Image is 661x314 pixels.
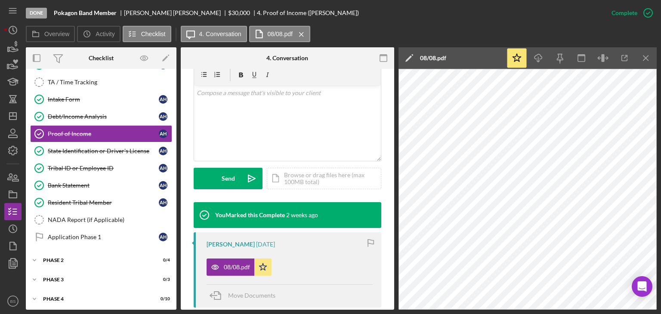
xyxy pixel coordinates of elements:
button: Checklist [123,26,171,42]
div: 4. Proof of Income ([PERSON_NAME]) [257,9,359,16]
button: BS [4,292,22,310]
button: Complete [603,4,657,22]
div: A H [159,147,167,155]
div: Checklist [89,55,114,62]
div: 4. Conversation [266,55,308,62]
div: Phase 2 [43,258,148,263]
a: Intake FormAH [30,91,172,108]
div: TA / Time Tracking [48,79,172,86]
div: Proof of Income [48,130,159,137]
button: Move Documents [207,285,284,306]
div: A H [159,95,167,104]
div: Debt/Income Analysis [48,113,159,120]
div: Tribal ID or Employee ID [48,165,159,172]
div: A H [159,181,167,190]
time: 2025-09-06 12:34 [256,241,275,248]
a: State Identification or Driver's LicenseAH [30,142,172,160]
div: Application Phase 1 [48,234,159,240]
a: Bank StatementAH [30,177,172,194]
div: Complete [612,4,637,22]
div: A H [159,129,167,138]
div: State Identification or Driver's License [48,148,159,154]
button: 08/08.pdf [207,259,272,276]
div: Open Intercom Messenger [632,276,652,297]
a: NADA Report (if Applicable) [30,211,172,228]
a: Resident Tribal MemberAH [30,194,172,211]
time: 2025-09-08 18:53 [286,212,318,219]
div: Phase 3 [43,277,148,282]
div: 0 / 10 [154,296,170,302]
div: 0 / 3 [154,277,170,282]
button: Send [194,168,263,189]
div: Bank Statement [48,182,159,189]
div: You Marked this Complete [215,212,285,219]
div: [PERSON_NAME] [PERSON_NAME] [124,9,228,16]
a: Proof of IncomeAH [30,125,172,142]
button: 4. Conversation [181,26,247,42]
b: Pokagon Band Member [54,9,117,16]
label: Overview [44,31,69,37]
a: Application Phase 1AH [30,228,172,246]
a: TA / Time Tracking [30,74,172,91]
label: Activity [96,31,114,37]
div: A H [159,164,167,172]
div: Send [222,168,235,189]
div: 0 / 4 [154,258,170,263]
text: BS [10,299,16,304]
span: Move Documents [228,292,275,299]
div: $30,000 [228,9,250,16]
button: Overview [26,26,75,42]
label: Checklist [141,31,166,37]
label: 4. Conversation [199,31,241,37]
div: A H [159,112,167,121]
a: Debt/Income AnalysisAH [30,108,172,125]
div: 08/08.pdf [420,55,446,62]
div: A H [159,233,167,241]
div: A H [159,198,167,207]
div: Resident Tribal Member [48,199,159,206]
button: Activity [77,26,120,42]
div: Intake Form [48,96,159,103]
div: [PERSON_NAME] [207,241,255,248]
div: NADA Report (if Applicable) [48,216,172,223]
div: Phase 4 [43,296,148,302]
label: 08/08.pdf [268,31,293,37]
div: 08/08.pdf [224,264,250,271]
div: Done [26,8,47,18]
button: 08/08.pdf [249,26,310,42]
a: Tribal ID or Employee IDAH [30,160,172,177]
